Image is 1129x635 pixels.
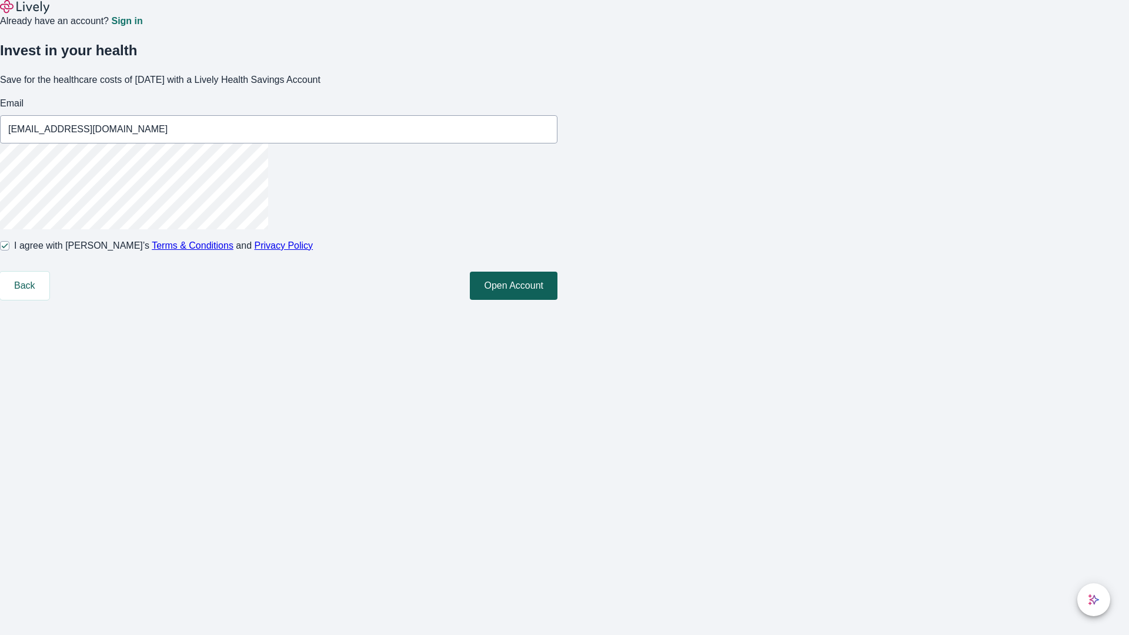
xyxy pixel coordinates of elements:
span: I agree with [PERSON_NAME]’s and [14,239,313,253]
button: Open Account [470,272,557,300]
svg: Lively AI Assistant [1088,594,1100,606]
button: chat [1077,583,1110,616]
a: Sign in [111,16,142,26]
a: Terms & Conditions [152,240,233,250]
a: Privacy Policy [255,240,313,250]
